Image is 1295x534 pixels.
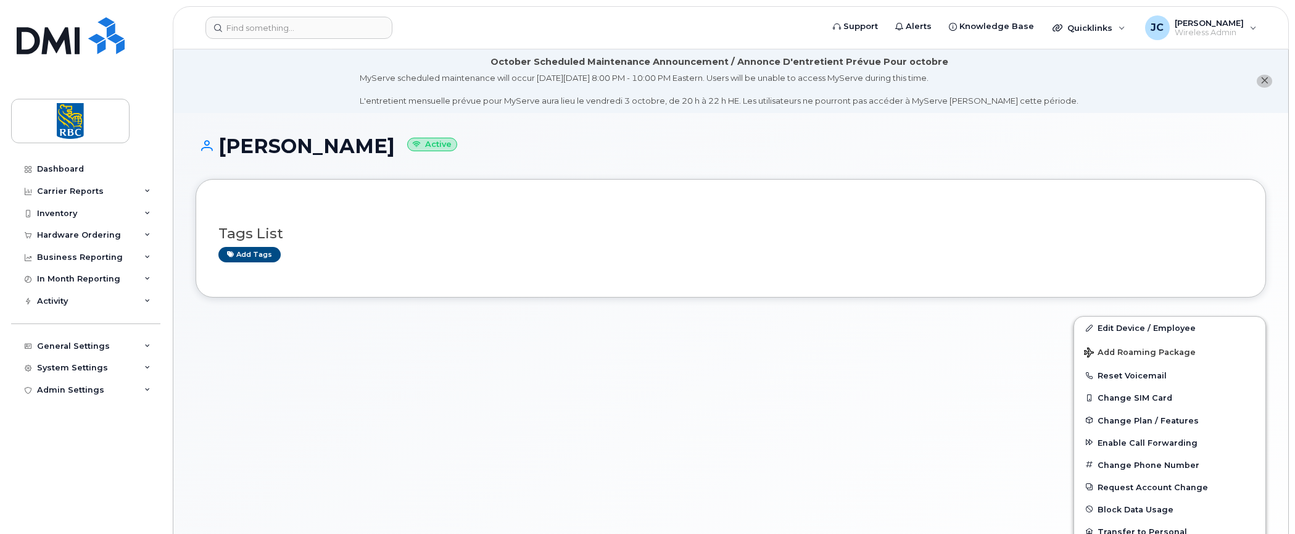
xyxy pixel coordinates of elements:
span: Enable Call Forwarding [1098,438,1198,447]
button: Change Plan / Features [1074,409,1265,432]
button: Reset Voicemail [1074,364,1265,386]
button: Change SIM Card [1074,386,1265,409]
a: Edit Device / Employee [1074,317,1265,339]
button: close notification [1257,75,1272,88]
button: Change Phone Number [1074,454,1265,476]
span: Change Plan / Features [1098,415,1199,425]
h1: [PERSON_NAME] [196,135,1266,157]
div: October Scheduled Maintenance Announcement / Annonce D'entretient Prévue Pour octobre [490,56,948,69]
small: Active [407,138,457,152]
button: Enable Call Forwarding [1074,432,1265,454]
button: Add Roaming Package [1074,339,1265,364]
span: Add Roaming Package [1084,348,1196,359]
div: MyServe scheduled maintenance will occur [DATE][DATE] 8:00 PM - 10:00 PM Eastern. Users will be u... [360,72,1078,107]
button: Request Account Change [1074,476,1265,498]
button: Block Data Usage [1074,498,1265,520]
a: Add tags [218,247,281,262]
h3: Tags List [218,226,1243,241]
